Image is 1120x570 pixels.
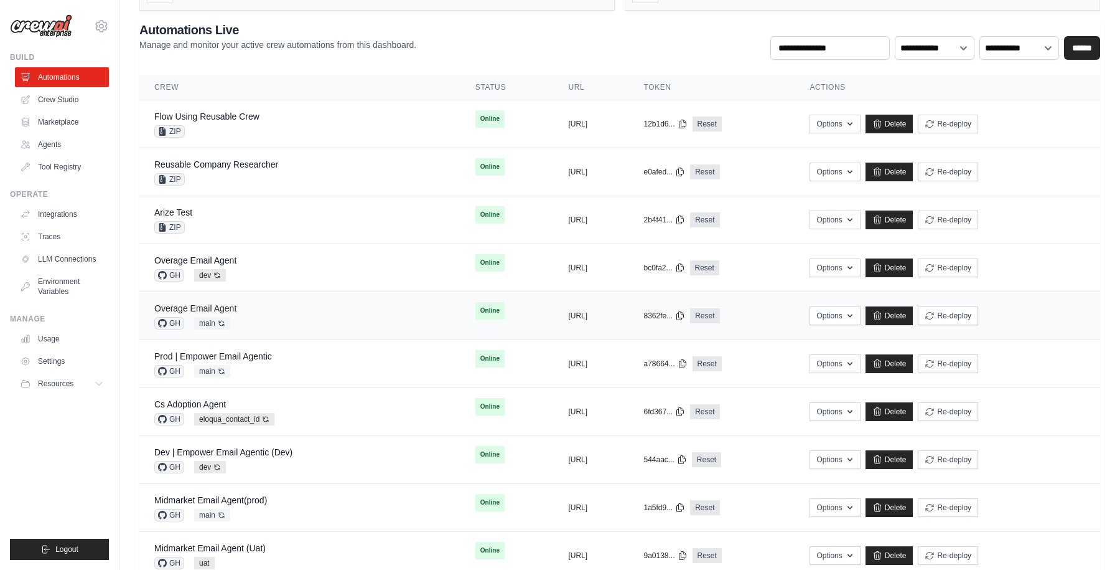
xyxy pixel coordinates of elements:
span: GH [154,365,184,378]
span: GH [154,317,184,330]
a: Delete [866,306,913,325]
button: e0afed... [643,167,685,177]
span: Online [475,446,505,463]
span: main [194,365,230,378]
button: 1a5fd9... [643,503,685,513]
a: Traces [15,227,109,247]
div: Build [10,52,109,62]
a: Delete [866,402,913,421]
th: Crew [139,75,460,100]
a: Flow Using Reusable Crew [154,112,259,121]
a: Delete [866,354,913,373]
button: Options [810,259,860,277]
button: Options [810,115,860,133]
a: Reset [692,452,721,467]
button: Re-deploy [918,163,978,181]
div: Manage [10,314,109,324]
span: GH [154,269,184,282]
a: Marketplace [15,112,109,132]
span: GH [154,461,184,473]
a: Reset [690,500,719,515]
span: Online [475,494,505,511]
a: Overage Email Agent [154,303,236,313]
button: 6fd367... [643,407,685,417]
button: Re-deploy [918,306,978,325]
span: Online [475,302,505,320]
th: Token [628,75,795,100]
a: Reset [690,404,719,419]
a: Agents [15,135,109,154]
a: Usage [15,329,109,349]
span: Online [475,398,505,416]
button: 9a0138... [643,551,687,561]
button: Options [810,450,860,469]
a: Delete [866,546,913,565]
a: Automations [15,67,109,87]
button: Options [810,498,860,517]
button: 544aac... [643,455,686,465]
span: GH [154,413,184,425]
a: Midmarket Email Agent(prod) [154,495,267,505]
a: Crew Studio [15,90,109,110]
button: Re-deploy [918,354,978,373]
p: Manage and monitor your active crew automations from this dashboard. [139,39,416,51]
a: Delete [866,211,913,229]
button: Re-deploy [918,450,978,469]
span: dev [194,461,226,473]
a: Delete [866,163,913,181]
button: Re-deploy [918,546,978,565]
div: Operate [10,189,109,199]
span: main [194,317,230,330]
button: Re-deploy [918,259,978,277]
span: ZIP [154,125,185,138]
span: dev [194,269,226,282]
span: GH [154,557,184,569]
a: Reset [693,116,722,131]
a: LLM Connections [15,249,109,269]
button: Options [810,546,860,565]
button: 12b1d6... [643,119,687,129]
span: Online [475,110,505,128]
a: Delete [866,450,913,469]
button: Options [810,306,860,325]
span: ZIP [154,173,185,186]
button: Options [810,211,860,229]
button: Logout [10,539,109,560]
th: Actions [795,75,1100,100]
span: GH [154,509,184,521]
th: Status [460,75,554,100]
h2: Automations Live [139,21,416,39]
a: Reusable Company Researcher [154,159,278,169]
a: Reset [690,260,719,275]
span: uat [194,557,215,569]
button: Resources [15,374,109,394]
a: Reset [693,356,722,371]
span: Resources [38,379,73,389]
a: Reset [690,164,719,179]
button: Options [810,402,860,421]
span: Online [475,254,505,272]
img: Logo [10,14,72,38]
button: Options [810,163,860,181]
span: main [194,509,230,521]
button: Re-deploy [918,498,978,517]
a: Midmarket Email Agent (Uat) [154,543,266,553]
a: Arize Test [154,207,192,217]
a: Settings [15,351,109,371]
button: Re-deploy [918,115,978,133]
a: Tool Registry [15,157,109,177]
a: Overage Email Agent [154,255,236,265]
a: Environment Variables [15,272,109,302]
button: Re-deploy [918,402,978,421]
span: eloqua_contact_id [194,413,274,425]
button: Options [810,354,860,373]
button: bc0fa2... [643,263,684,273]
th: URL [553,75,628,100]
button: a78664... [643,359,687,369]
a: Cs Adoption Agent [154,399,226,409]
a: Reset [690,212,719,227]
button: 8362fe... [643,311,685,321]
a: Delete [866,115,913,133]
span: Online [475,350,505,368]
a: Reset [690,308,719,323]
